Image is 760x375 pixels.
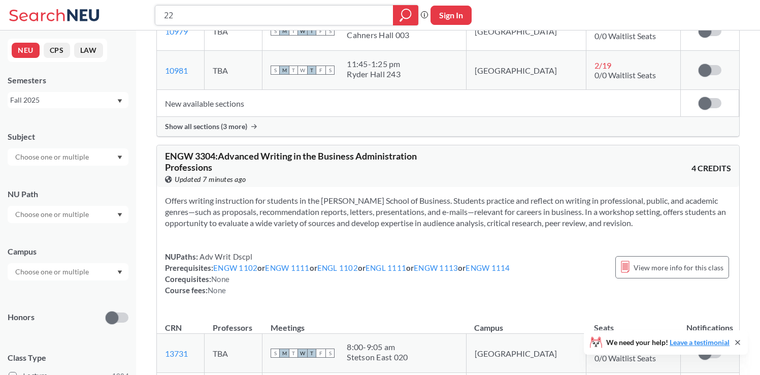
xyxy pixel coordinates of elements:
div: 8:00 - 9:05 am [347,342,408,352]
div: Campus [8,246,128,257]
th: Professors [205,312,262,334]
td: [GEOGRAPHIC_DATA] [466,51,586,90]
span: F [316,66,325,75]
span: F [316,349,325,358]
span: T [289,66,298,75]
div: Show all sections (3 more) [157,117,739,136]
div: Dropdown arrow [8,263,128,280]
span: T [307,66,316,75]
td: [GEOGRAPHIC_DATA] [466,334,586,373]
span: T [307,349,316,358]
a: 13731 [165,349,188,358]
div: Stetson East 020 [347,352,408,362]
span: M [280,26,289,36]
div: magnifying glass [393,5,418,25]
span: S [325,26,335,36]
div: NU Path [8,189,128,200]
span: 0/0 Waitlist Seats [594,353,656,363]
input: Choose one or multiple [10,151,95,163]
th: Meetings [262,312,466,334]
div: Fall 2025 [10,95,116,106]
th: Seats [586,312,681,334]
span: S [325,349,335,358]
a: ENGW 1113 [414,263,458,272]
span: S [271,26,280,36]
span: Show all sections (3 more) [165,122,247,131]
th: Notifications [681,312,739,334]
a: Leave a testimonial [670,338,730,347]
section: Offers writing instruction for students in the [PERSON_NAME] School of Business. Students practic... [165,195,731,229]
div: Subject [8,131,128,142]
input: Class, professor, course number, "phrase" [163,7,386,24]
a: ENGW 1111 [265,263,309,272]
button: Sign In [431,6,472,25]
span: W [298,66,307,75]
div: 11:45 - 1:25 pm [347,59,401,69]
td: TBA [205,51,262,90]
span: Adv Writ Dscpl [198,252,252,261]
span: M [280,66,289,75]
a: ENGL 1111 [366,263,406,272]
span: S [325,66,335,75]
span: T [289,349,298,358]
svg: Dropdown arrow [117,213,122,217]
a: ENGW 1114 [466,263,510,272]
span: F [316,26,325,36]
span: None [208,286,226,295]
span: None [211,274,229,284]
th: Campus [466,312,586,334]
a: ENGL 1102 [317,263,358,272]
div: Ryder Hall 243 [347,69,401,79]
span: 2 / 19 [594,60,611,70]
span: 0/0 Waitlist Seats [594,31,656,41]
span: Class Type [8,352,128,363]
svg: Dropdown arrow [117,155,122,160]
input: Choose one or multiple [10,208,95,221]
div: Semesters [8,75,128,86]
a: ENGW 1102 [213,263,257,272]
div: Fall 2025Dropdown arrow [8,92,128,108]
a: 10981 [165,66,188,75]
div: Cahners Hall 003 [347,30,409,40]
span: W [298,349,307,358]
span: M [280,349,289,358]
span: T [307,26,316,36]
span: View more info for this class [634,261,723,274]
button: LAW [74,43,103,58]
span: T [289,26,298,36]
div: CRN [165,322,182,333]
div: Dropdown arrow [8,206,128,223]
div: Dropdown arrow [8,148,128,166]
svg: magnifying glass [400,8,412,22]
td: [GEOGRAPHIC_DATA] [466,12,586,51]
td: TBA [205,12,262,51]
input: Choose one or multiple [10,266,95,278]
a: 10979 [165,26,188,36]
button: NEU [12,43,40,58]
svg: Dropdown arrow [117,270,122,274]
span: W [298,26,307,36]
span: 4 CREDITS [691,163,731,174]
span: S [271,66,280,75]
td: TBA [205,334,262,373]
span: 0/0 Waitlist Seats [594,70,656,80]
svg: Dropdown arrow [117,99,122,103]
button: CPS [44,43,70,58]
td: New available sections [157,90,681,117]
div: NUPaths: Prerequisites: or or or or or Corequisites: Course fees: [165,251,510,296]
span: S [271,349,280,358]
span: We need your help! [606,339,730,346]
span: ENGW 3304 : Advanced Writing in the Business Administration Professions [165,150,417,173]
p: Honors [8,311,35,323]
span: Updated 7 minutes ago [175,174,246,185]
